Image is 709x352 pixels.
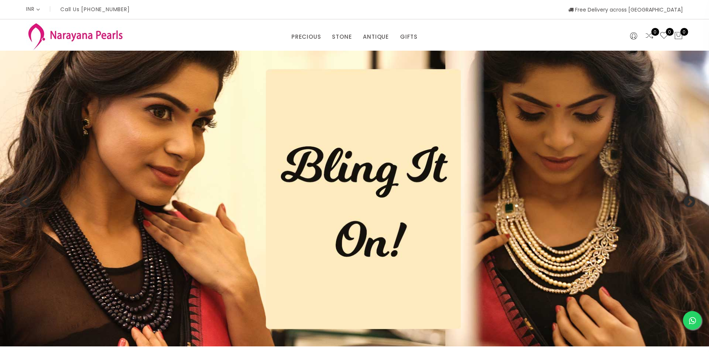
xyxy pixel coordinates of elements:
a: ANTIQUE [363,31,389,42]
p: Call Us [PHONE_NUMBER] [60,7,130,12]
a: GIFTS [400,31,418,42]
a: PRECIOUS [291,31,321,42]
a: 0 [645,31,654,41]
span: 0 [666,28,674,36]
span: Free Delivery across [GEOGRAPHIC_DATA] [568,6,683,13]
button: 0 [674,31,683,41]
button: Previous [19,196,26,203]
span: 0 [651,28,659,36]
a: STONE [332,31,352,42]
a: 0 [660,31,668,41]
span: 0 [680,28,688,36]
button: Next [683,196,690,203]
